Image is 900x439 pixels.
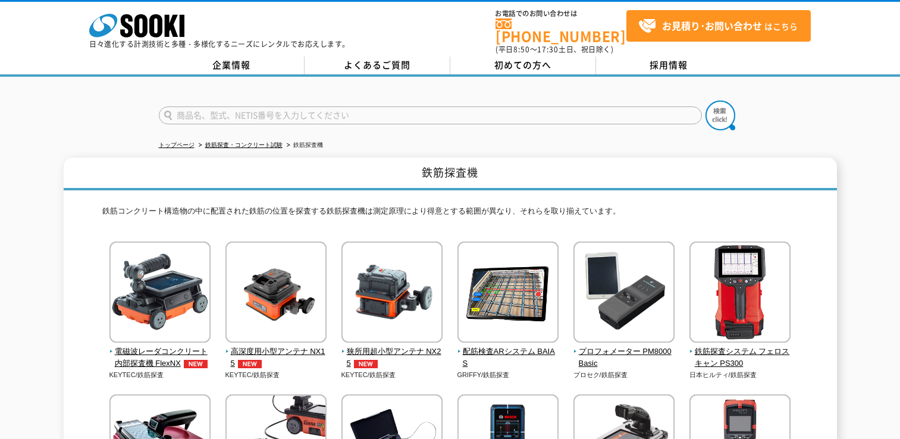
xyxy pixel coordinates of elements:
[537,44,559,55] span: 17:30
[496,18,626,43] a: [PHONE_NUMBER]
[341,334,443,370] a: 狭所用超小型アンテナ NX25NEW
[494,58,551,71] span: 初めての方へ
[450,57,596,74] a: 初めての方へ
[573,346,675,371] span: プロフォメーター PM8000Basic
[341,370,443,380] p: KEYTEC/鉄筋探査
[225,370,327,380] p: KEYTEC/鉄筋探査
[457,334,559,370] a: 配筋検査ARシステム BAIAS
[109,370,211,380] p: KEYTEC/鉄筋探査
[689,334,791,370] a: 鉄筋探査システム フェロスキャン PS300
[205,142,283,148] a: 鉄筋探査・コンクリート試験
[305,57,450,74] a: よくあるご質問
[109,242,211,346] img: 電磁波レーダコンクリート内部探査機 FlexNX
[89,40,350,48] p: 日々進化する計測技術と多種・多様化するニーズにレンタルでお応えします。
[341,346,443,371] span: 狭所用超小型アンテナ NX25
[573,334,675,370] a: プロフォメーター PM8000Basic
[181,360,211,368] img: NEW
[457,346,559,371] span: 配筋検査ARシステム BAIAS
[457,242,559,346] img: 配筋検査ARシステム BAIAS
[573,370,675,380] p: プロセク/鉄筋探査
[573,242,675,346] img: プロフォメーター PM8000Basic
[689,370,791,380] p: 日本ヒルティ/鉄筋探査
[351,360,381,368] img: NEW
[109,346,211,371] span: 電磁波レーダコンクリート内部探査機 FlexNX
[284,139,323,152] li: 鉄筋探査機
[109,334,211,370] a: 電磁波レーダコンクリート内部探査機 FlexNXNEW
[457,370,559,380] p: GRIFFY/鉄筋探査
[159,106,702,124] input: 商品名、型式、NETIS番号を入力してください
[705,101,735,130] img: btn_search.png
[64,158,837,190] h1: 鉄筋探査機
[496,10,626,17] span: お電話でのお問い合わせは
[662,18,762,33] strong: お見積り･お問い合わせ
[225,346,327,371] span: 高深度用小型アンテナ NX15
[235,360,265,368] img: NEW
[513,44,530,55] span: 8:50
[638,17,798,35] span: はこちら
[626,10,811,42] a: お見積り･お問い合わせはこちら
[496,44,613,55] span: (平日 ～ 土日、祝日除く)
[689,346,791,371] span: 鉄筋探査システム フェロスキャン PS300
[596,57,742,74] a: 採用情報
[689,242,791,346] img: 鉄筋探査システム フェロスキャン PS300
[225,242,327,346] img: 高深度用小型アンテナ NX15
[102,205,798,224] p: 鉄筋コンクリート構造物の中に配置された鉄筋の位置を探査する鉄筋探査機は測定原理により得意とする範囲が異なり、それらを取り揃えています。
[159,57,305,74] a: 企業情報
[225,334,327,370] a: 高深度用小型アンテナ NX15NEW
[341,242,443,346] img: 狭所用超小型アンテナ NX25
[159,142,195,148] a: トップページ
